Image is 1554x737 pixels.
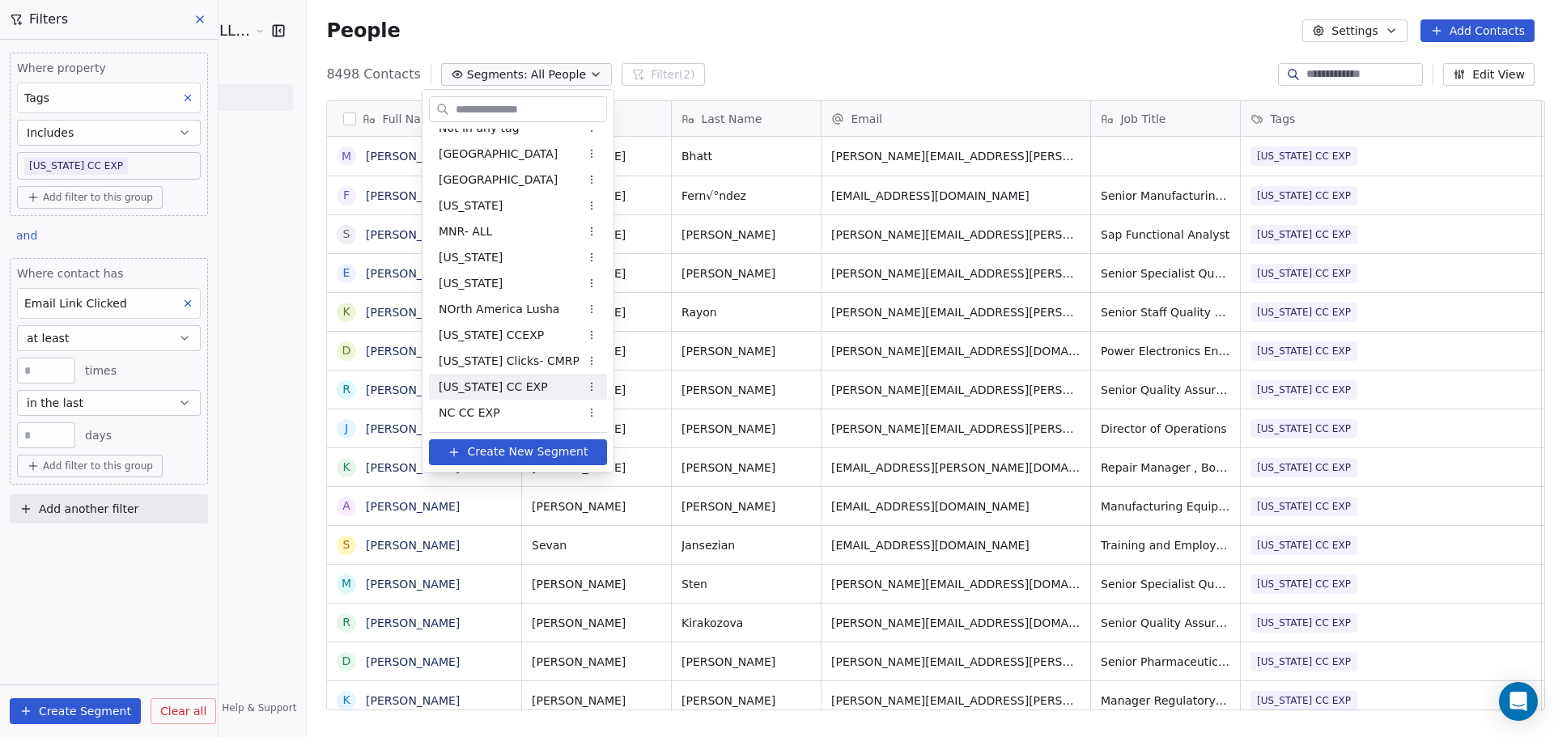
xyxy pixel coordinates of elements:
span: [GEOGRAPHIC_DATA] [439,172,558,188]
span: Create New Segment [467,443,588,460]
span: NOrth America Lusha [439,301,559,318]
span: [US_STATE] [439,275,503,292]
span: [US_STATE] [439,249,503,266]
button: Create New Segment [429,439,607,465]
div: Suggestions [429,11,607,426]
span: [US_STATE] CC EXP [439,379,548,396]
span: MNR- ALL [439,223,492,240]
span: [GEOGRAPHIC_DATA] [439,146,558,163]
span: [US_STATE] CCEXP [439,327,544,344]
span: [US_STATE] [439,197,503,214]
span: NC CC EXP [439,405,500,421]
span: [US_STATE] Clicks- CMRP [439,353,580,370]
